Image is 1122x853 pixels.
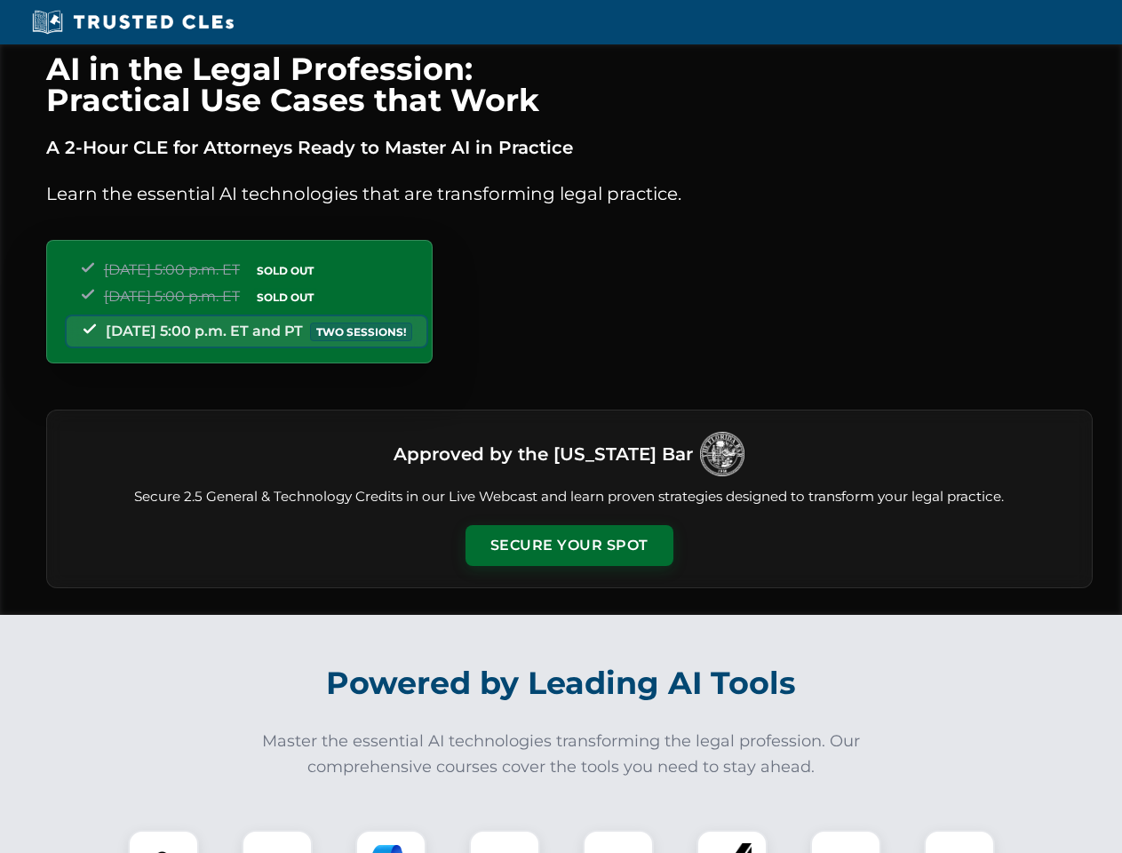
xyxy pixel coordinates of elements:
p: Secure 2.5 General & Technology Credits in our Live Webcast and learn proven strategies designed ... [68,487,1070,507]
p: A 2-Hour CLE for Attorneys Ready to Master AI in Practice [46,133,1093,162]
span: SOLD OUT [251,261,320,280]
h2: Powered by Leading AI Tools [69,652,1054,714]
button: Secure Your Spot [466,525,673,566]
span: [DATE] 5:00 p.m. ET [104,288,240,305]
img: Logo [700,432,744,476]
p: Learn the essential AI technologies that are transforming legal practice. [46,179,1093,208]
p: Master the essential AI technologies transforming the legal profession. Our comprehensive courses... [251,729,872,780]
img: Trusted CLEs [27,9,239,36]
h1: AI in the Legal Profession: Practical Use Cases that Work [46,53,1093,116]
span: [DATE] 5:00 p.m. ET [104,261,240,278]
h3: Approved by the [US_STATE] Bar [394,438,693,470]
span: SOLD OUT [251,288,320,307]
